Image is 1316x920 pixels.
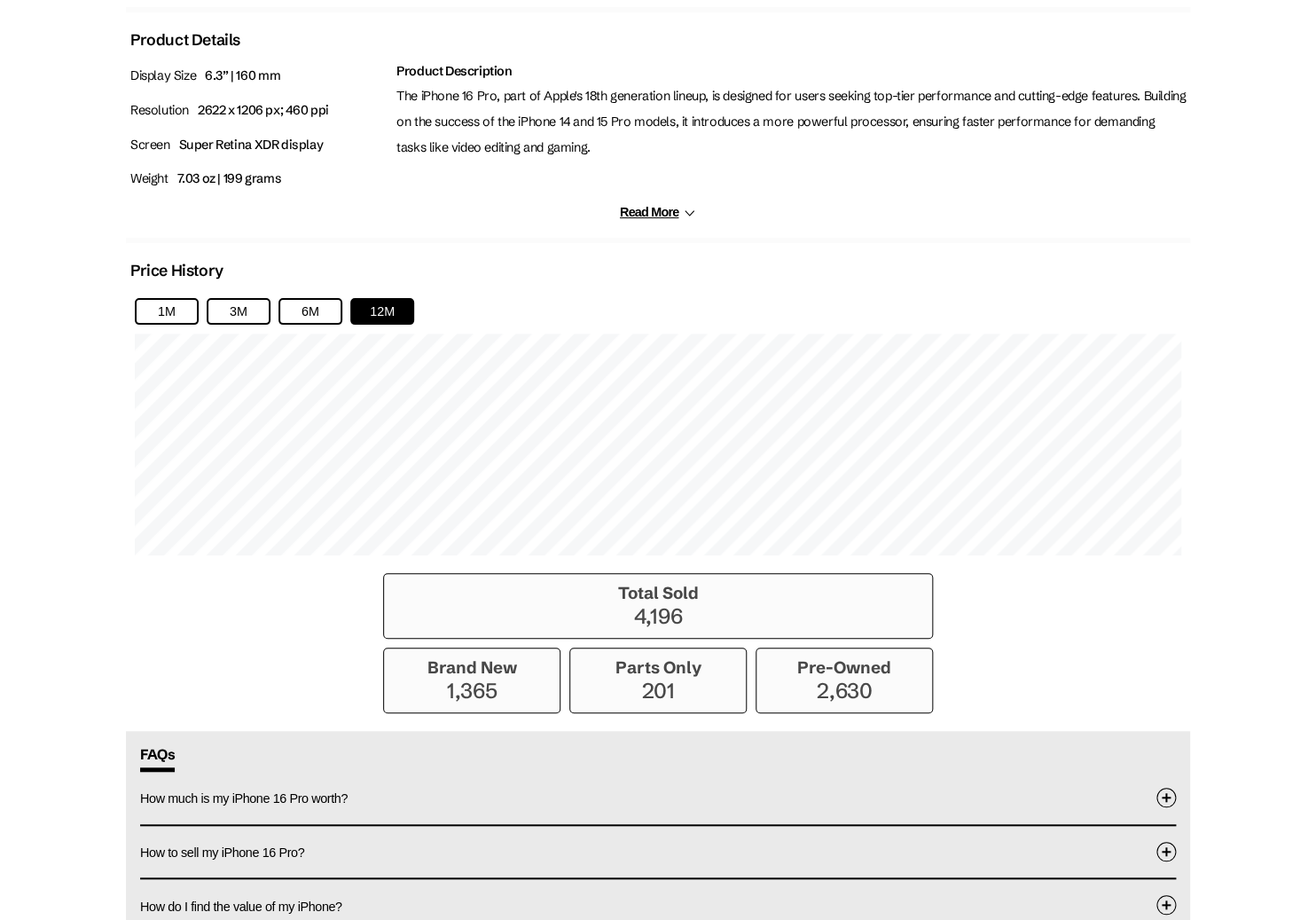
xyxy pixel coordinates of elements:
h2: Price History [130,261,223,280]
button: 12M [350,298,414,325]
span: FAQs [140,745,175,772]
h3: Pre-Owned [765,657,923,678]
p: Display Size [130,63,388,89]
p: 1,365 [393,678,551,704]
p: 201 [579,678,737,704]
h3: Parts Only [579,657,737,678]
button: 1M [135,298,199,325]
p: Screen [130,132,388,158]
h2: Product Description [396,63,1186,79]
span: How to sell my iPhone 16 Pro? [140,845,304,860]
h2: Product Details [130,30,240,50]
h3: Total Sold [393,583,923,603]
button: How much is my iPhone 16 Pro worth? [140,772,1176,824]
button: How to sell my iPhone 16 Pro? [140,826,1176,878]
p: 4,196 [393,603,923,629]
p: Weight [130,166,388,192]
span: 2622 x 1206 px; 460 ppi [198,102,329,118]
span: How much is my iPhone 16 Pro worth? [140,791,348,806]
span: Super Retina XDR display [179,137,323,153]
p: 2,630 [765,678,923,704]
span: 6.3” | 160 mm [205,67,280,83]
button: 6M [278,298,342,325]
button: Read More [620,205,696,220]
p: Resolution [130,98,388,123]
h3: Brand New [393,657,551,678]
p: The iPhone 16 Pro, part of Apple's 18th generation lineup, is designed for users seeking top-tier... [396,83,1186,160]
span: How do I find the value of my iPhone? [140,900,342,914]
span: 7.03 oz | 199 grams [177,170,281,186]
button: 3M [207,298,270,325]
